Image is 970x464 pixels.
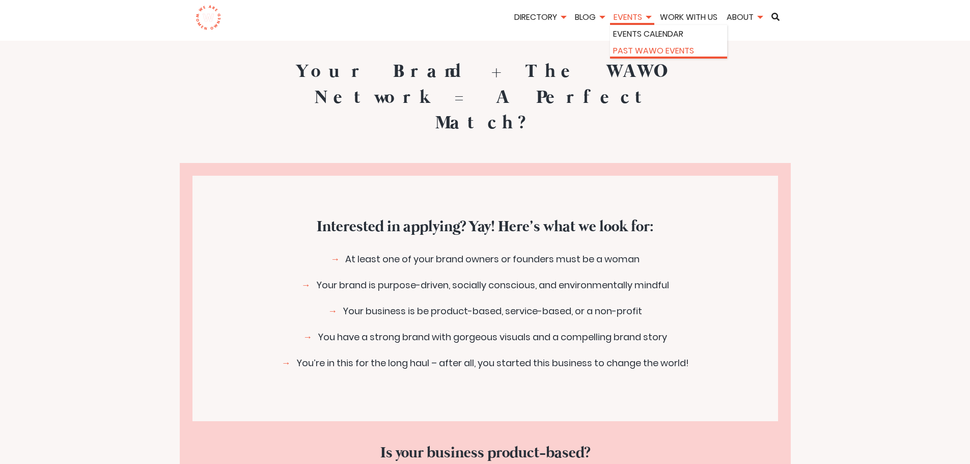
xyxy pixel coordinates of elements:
[656,11,721,23] a: Work With Us
[282,328,689,346] li: You have a strong brand with gorgeous visuals and a compelling brand story
[613,28,724,40] a: Events Calendar
[610,11,654,25] li: Events
[282,354,689,372] li: You’re in this for the long haul – after all, you started this business to change the world!
[282,302,689,320] li: Your business is be product-based, service-based, or a non-profit
[610,11,654,23] a: Events
[258,443,712,464] strong: Is your business product-based?
[768,13,783,21] a: Search
[511,11,569,23] a: Directory
[613,45,724,57] a: Past WAWO Events
[196,5,221,31] img: logo
[571,11,608,23] a: Blog
[287,59,684,136] h3: Your Brand + The WAWO Network = A Perfect Match?
[258,216,712,238] strong: Interested in applying? Yay! Here’s what we look for:
[723,11,766,25] li: About
[511,11,569,25] li: Directory
[282,276,689,294] li: Your brand is purpose-driven, socially conscious, and environmentally mindful
[571,11,608,25] li: Blog
[723,11,766,23] a: About
[282,250,689,268] li: At least one of your brand owners or founders must be a woman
